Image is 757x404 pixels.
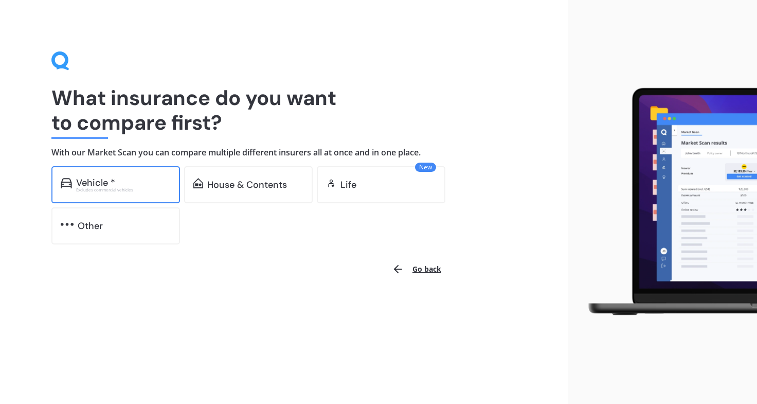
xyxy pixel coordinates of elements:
[78,221,103,231] div: Other
[207,180,287,190] div: House & Contents
[51,85,516,135] h1: What insurance do you want to compare first?
[61,178,72,188] img: car.f15378c7a67c060ca3f3.svg
[193,178,203,188] img: home-and-contents.b802091223b8502ef2dd.svg
[386,257,447,282] button: Go back
[76,188,171,192] div: Excludes commercial vehicles
[76,178,115,188] div: Vehicle *
[61,219,74,230] img: other.81dba5aafe580aa69f38.svg
[51,147,516,158] h4: With our Market Scan you can compare multiple different insurers all at once and in one place.
[326,178,336,188] img: life.f720d6a2d7cdcd3ad642.svg
[576,83,757,321] img: laptop.webp
[340,180,356,190] div: Life
[415,163,436,172] span: New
